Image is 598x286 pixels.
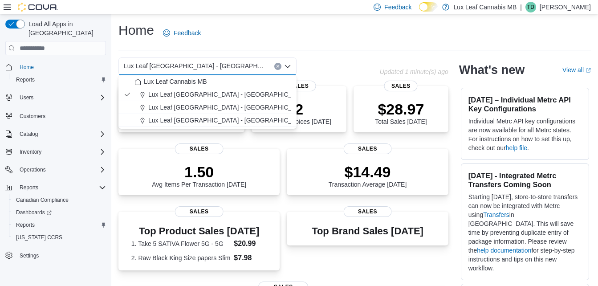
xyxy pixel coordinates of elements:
dd: $20.99 [234,238,267,249]
span: Operations [16,164,106,175]
p: | [520,2,522,12]
a: Feedback [159,24,204,42]
span: Users [20,94,33,101]
span: Lux Leaf [GEOGRAPHIC_DATA] - [GEOGRAPHIC_DATA][PERSON_NAME] [148,116,361,125]
span: Sales [384,81,418,91]
button: Reports [2,181,110,194]
h3: [DATE] – Individual Metrc API Key Configurations [468,95,582,113]
button: Clear input [274,63,281,70]
h3: [DATE] - Integrated Metrc Transfers Coming Soon [468,171,582,189]
span: Catalog [16,129,106,139]
button: Reports [9,219,110,231]
div: Theo Dorge [525,2,536,12]
button: Close list of options [284,63,291,70]
p: $14.49 [329,163,407,181]
span: Lux Leaf [GEOGRAPHIC_DATA] - [GEOGRAPHIC_DATA] [148,103,309,112]
p: $28.97 [375,100,427,118]
span: Users [16,92,106,103]
h3: Top Product Sales [DATE] [131,226,267,237]
button: Lux Leaf [GEOGRAPHIC_DATA] - [GEOGRAPHIC_DATA][PERSON_NAME] [118,114,297,127]
h3: Top Brand Sales [DATE] [312,226,423,237]
span: [US_STATE] CCRS [16,234,62,241]
div: Avg Items Per Transaction [DATE] [152,163,246,188]
span: Sales [282,81,316,91]
span: Reports [20,184,38,191]
a: Settings [16,250,42,261]
span: Sales [175,206,224,217]
span: Operations [20,166,46,173]
a: Canadian Compliance [12,195,72,205]
span: TD [527,2,534,12]
button: Inventory [16,147,45,157]
button: Lux Leaf [GEOGRAPHIC_DATA] - [GEOGRAPHIC_DATA] [118,101,297,114]
span: Sales [175,143,224,154]
button: Users [16,92,37,103]
a: help documentation [477,247,531,254]
a: Dashboards [9,206,110,219]
p: 2 [267,100,331,118]
a: Reports [12,74,38,85]
button: Settings [2,249,110,262]
dt: 1. Take 5 SATIVA Flower 5G - 5G [131,239,231,248]
span: Settings [16,250,106,261]
a: Home [16,62,37,73]
dt: 2. Raw Black King Size papers Slim [131,253,231,262]
div: Total Sales [DATE] [375,100,427,125]
span: Canadian Compliance [12,195,106,205]
span: Reports [16,76,35,83]
span: Inventory [16,147,106,157]
button: Users [2,91,110,104]
p: Lux Leaf Cannabis MB [454,2,517,12]
button: Inventory [2,146,110,158]
p: Individual Metrc API key configurations are now available for all Metrc states. For instructions ... [468,117,582,152]
div: Transaction Average [DATE] [329,163,407,188]
span: Home [20,64,34,71]
span: Settings [20,252,39,259]
button: Operations [2,163,110,176]
a: Customers [16,111,49,122]
span: Load All Apps in [GEOGRAPHIC_DATA] [25,20,106,37]
p: [PERSON_NAME] [540,2,591,12]
a: Transfers [483,211,509,218]
a: Dashboards [12,207,55,218]
a: Reports [12,220,38,230]
span: Sales [343,143,392,154]
span: Inventory [20,148,41,155]
span: Lux Leaf [GEOGRAPHIC_DATA] - [GEOGRAPHIC_DATA] [148,90,309,99]
button: Lux Leaf [GEOGRAPHIC_DATA] - [GEOGRAPHIC_DATA] [118,88,297,101]
input: Dark Mode [419,2,438,12]
button: Customers [2,109,110,122]
span: Dashboards [16,209,52,216]
dd: $7.98 [234,253,267,263]
button: Home [2,61,110,74]
span: Washington CCRS [12,232,106,243]
span: Lux Leaf Cannabis MB [144,77,207,86]
p: Updated 1 minute(s) ago [380,68,448,75]
button: Lux Leaf Cannabis MB [118,75,297,88]
button: Canadian Compliance [9,194,110,206]
button: Operations [16,164,49,175]
img: Cova [18,3,58,12]
span: Sales [343,206,392,217]
div: Total # Invoices [DATE] [267,100,331,125]
a: [US_STATE] CCRS [12,232,66,243]
svg: External link [586,68,591,73]
button: [US_STATE] CCRS [9,231,110,244]
span: Reports [16,221,35,229]
button: Catalog [2,128,110,140]
span: Reports [12,220,106,230]
nav: Complex example [5,57,106,285]
a: View allExternal link [562,66,591,74]
span: Customers [20,113,45,120]
span: Home [16,61,106,73]
span: Dashboards [12,207,106,218]
span: Reports [12,74,106,85]
span: Lux Leaf [GEOGRAPHIC_DATA] - [GEOGRAPHIC_DATA] [124,61,265,71]
span: Reports [16,182,106,193]
p: Starting [DATE], store-to-store transfers can now be integrated with Metrc using in [GEOGRAPHIC_D... [468,192,582,273]
div: Choose from the following options [118,75,297,127]
span: Canadian Compliance [16,196,69,204]
button: Reports [9,74,110,86]
span: Customers [16,110,106,121]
